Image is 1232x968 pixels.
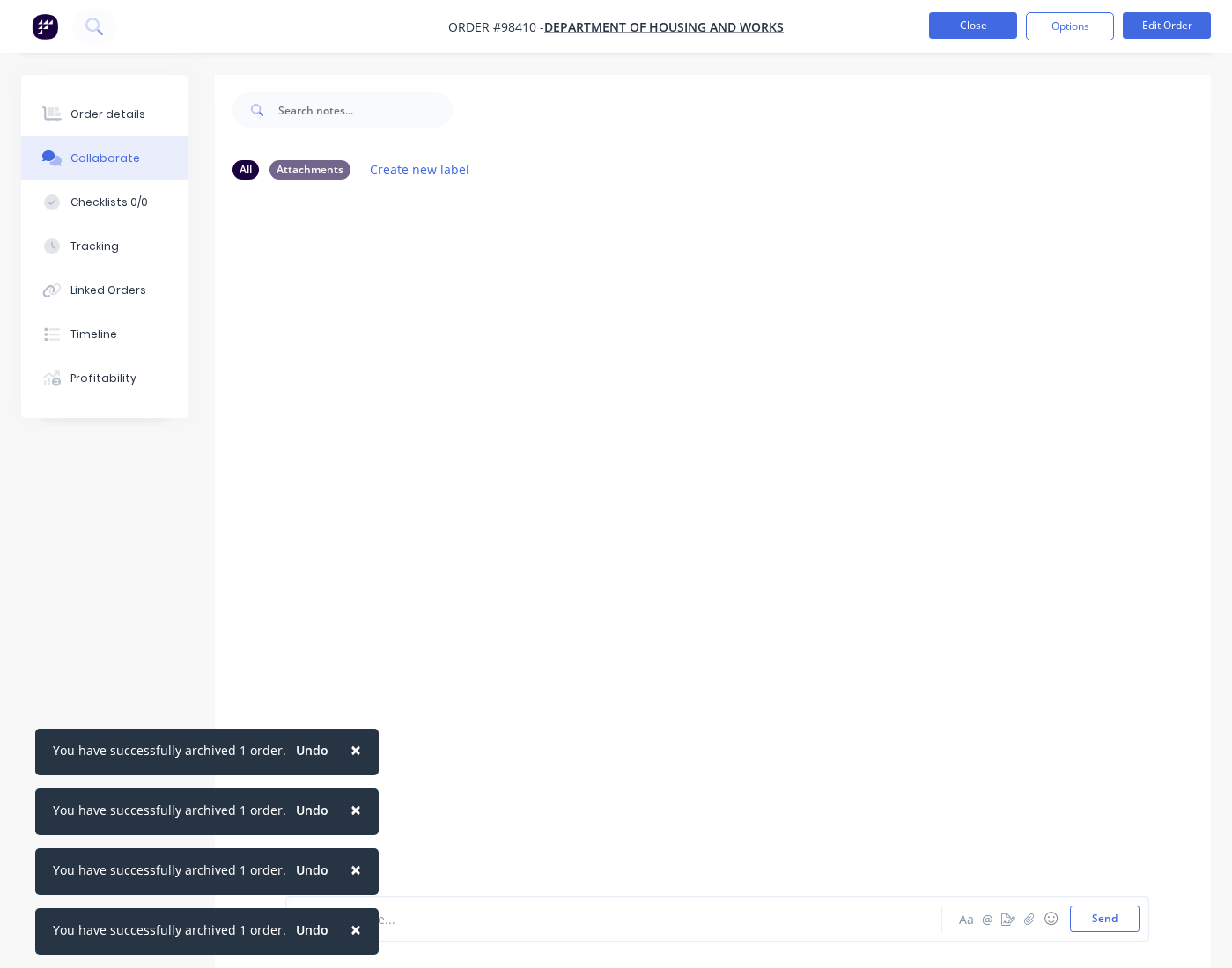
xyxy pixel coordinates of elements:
[1040,908,1061,929] button: ☺
[70,238,119,254] div: Tracking
[21,136,188,180] button: Collaborate
[361,158,479,181] button: Create new label
[70,282,146,298] div: Linked Orders
[21,312,188,356] button: Timeline
[21,224,188,268] button: Tracking
[1026,12,1114,40] button: Options
[929,12,1017,39] button: Close
[350,797,361,822] span: ×
[333,788,379,831] button: Close
[286,857,338,884] button: Undo
[21,92,188,136] button: Order details
[232,160,259,180] div: All
[70,326,117,342] div: Timeline
[269,160,350,180] div: Attachments
[21,268,188,312] button: Linked Orders
[70,150,140,166] div: Collaborate
[53,920,286,939] div: You have successfully archived 1 order.
[278,92,453,128] input: Search notes...
[1070,906,1140,932] button: Send
[286,737,338,764] button: Undo
[21,180,188,224] button: Checklists 0/0
[53,861,286,879] div: You have successfully archived 1 order.
[70,106,145,122] div: Order details
[21,356,188,400] button: Profitability
[286,917,338,943] button: Undo
[448,18,544,35] span: Order #98410 -
[333,848,379,891] button: Close
[70,370,136,386] div: Profitability
[70,194,148,210] div: Checklists 0/0
[350,917,361,942] span: ×
[350,737,361,762] span: ×
[32,13,58,40] img: Factory
[333,729,379,771] button: Close
[286,797,338,824] button: Undo
[333,908,379,950] button: Close
[53,741,286,759] div: You have successfully archived 1 order.
[350,857,361,882] span: ×
[1123,12,1211,39] button: Edit Order
[53,801,286,819] div: You have successfully archived 1 order.
[955,908,977,929] button: Aa
[544,18,784,35] a: Department of Housing and Works
[977,908,998,929] button: @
